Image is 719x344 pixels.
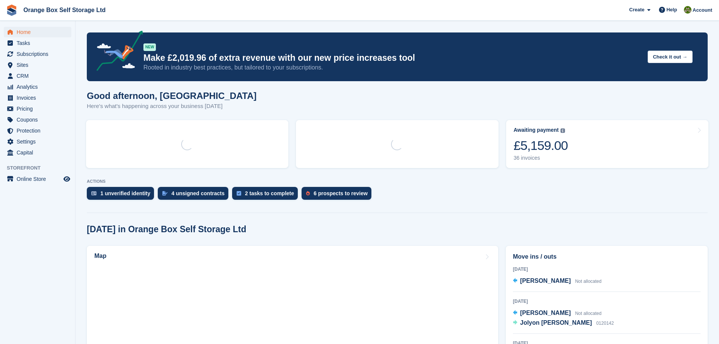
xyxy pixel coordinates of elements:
[7,164,75,172] span: Storefront
[667,6,677,14] span: Help
[90,31,143,74] img: price-adjustments-announcement-icon-8257ccfd72463d97f412b2fc003d46551f7dbcb40ab6d574587a9cd5c0d94...
[513,298,701,305] div: [DATE]
[17,38,62,48] span: Tasks
[17,49,62,59] span: Subscriptions
[575,311,602,316] span: Not allocated
[91,191,97,196] img: verify_identity-adf6edd0f0f0b5bbfe63781bf79b02c33cf7c696d77639b501bdc392416b5a36.svg
[17,147,62,158] span: Capital
[513,266,701,273] div: [DATE]
[143,52,642,63] p: Make £2,019.96 of extra revenue with our new price increases tool
[162,191,168,196] img: contract_signature_icon-13c848040528278c33f63329250d36e43548de30e8caae1d1a13099fd9432cc5.svg
[17,27,62,37] span: Home
[4,174,71,184] a: menu
[4,114,71,125] a: menu
[94,253,106,259] h2: Map
[17,103,62,114] span: Pricing
[17,93,62,103] span: Invoices
[100,190,150,196] div: 1 unverified identity
[513,252,701,261] h2: Move ins / outs
[237,191,241,196] img: task-75834270c22a3079a89374b754ae025e5fb1db73e45f91037f5363f120a921f8.svg
[232,187,302,204] a: 2 tasks to complete
[171,190,225,196] div: 4 unsigned contracts
[314,190,368,196] div: 6 prospects to review
[4,82,71,92] a: menu
[6,5,17,16] img: stora-icon-8386f47178a22dfd0bd8f6a31ec36ba5ce8667c1dd55bd0f319d3a0aa187defe.svg
[302,187,375,204] a: 6 prospects to review
[17,60,62,70] span: Sites
[4,125,71,136] a: menu
[513,276,602,286] a: [PERSON_NAME] Not allocated
[4,93,71,103] a: menu
[17,82,62,92] span: Analytics
[684,6,691,14] img: Pippa White
[17,125,62,136] span: Protection
[513,309,602,318] a: [PERSON_NAME] Not allocated
[158,187,232,204] a: 4 unsigned contracts
[143,43,156,51] div: NEW
[87,102,257,111] p: Here's what's happening across your business [DATE]
[513,318,614,328] a: Jolyon [PERSON_NAME] 0120142
[506,120,708,168] a: Awaiting payment £5,159.00 36 invoices
[143,63,642,72] p: Rooted in industry best practices, but tailored to your subscriptions.
[4,147,71,158] a: menu
[514,127,559,133] div: Awaiting payment
[87,187,158,204] a: 1 unverified identity
[629,6,644,14] span: Create
[4,71,71,81] a: menu
[17,174,62,184] span: Online Store
[693,6,712,14] span: Account
[4,103,71,114] a: menu
[560,128,565,133] img: icon-info-grey-7440780725fd019a000dd9b08b2336e03edf1995a4989e88bcd33f0948082b44.svg
[520,319,592,326] span: Jolyon [PERSON_NAME]
[87,179,708,184] p: ACTIONS
[306,191,310,196] img: prospect-51fa495bee0391a8d652442698ab0144808aea92771e9ea1ae160a38d050c398.svg
[4,49,71,59] a: menu
[4,27,71,37] a: menu
[87,91,257,101] h1: Good afternoon, [GEOGRAPHIC_DATA]
[4,60,71,70] a: menu
[4,38,71,48] a: menu
[87,224,246,234] h2: [DATE] in Orange Box Self Storage Ltd
[4,136,71,147] a: menu
[17,136,62,147] span: Settings
[62,174,71,184] a: Preview store
[575,279,602,284] span: Not allocated
[514,155,568,161] div: 36 invoices
[648,51,693,63] button: Check it out →
[245,190,294,196] div: 2 tasks to complete
[514,138,568,153] div: £5,159.00
[520,278,571,284] span: [PERSON_NAME]
[596,321,614,326] span: 0120142
[20,4,109,16] a: Orange Box Self Storage Ltd
[17,71,62,81] span: CRM
[520,310,571,316] span: [PERSON_NAME]
[17,114,62,125] span: Coupons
